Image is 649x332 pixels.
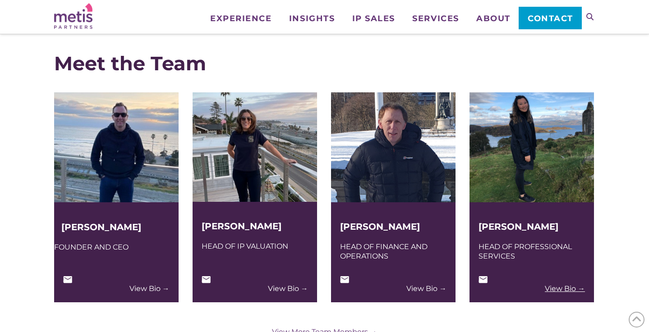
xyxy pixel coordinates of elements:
a: View Bio → [406,284,446,293]
img: Email [202,276,211,283]
a: [PERSON_NAME] [61,222,141,232]
a: View Bio → [129,284,170,293]
span: Founder and CEO [54,243,129,251]
a: [PERSON_NAME] [340,221,420,232]
img: Stephen Robertson [54,92,179,202]
img: Metis Partners [54,3,92,29]
img: Email [479,276,488,283]
div: Head of IP Valuation [202,241,308,251]
div: Head of Finance and Operations [340,242,446,261]
a: View Bio → [268,284,308,293]
img: Email [63,276,72,283]
img: Iain Baird [331,92,456,202]
a: [PERSON_NAME] [479,221,558,232]
span: Contact [528,14,573,23]
a: [PERSON_NAME] [202,221,281,232]
span: About [476,14,511,23]
span: Services [412,14,459,23]
div: Meet the Team [54,52,595,74]
img: Email [340,276,349,283]
span: Back to Top [629,312,644,327]
span: Experience [210,14,272,23]
span: Insights [289,14,335,23]
div: Head of Professional Services [479,242,585,261]
a: Contact [519,7,581,29]
a: View Bio → [545,284,585,293]
span: IP Sales [352,14,395,23]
